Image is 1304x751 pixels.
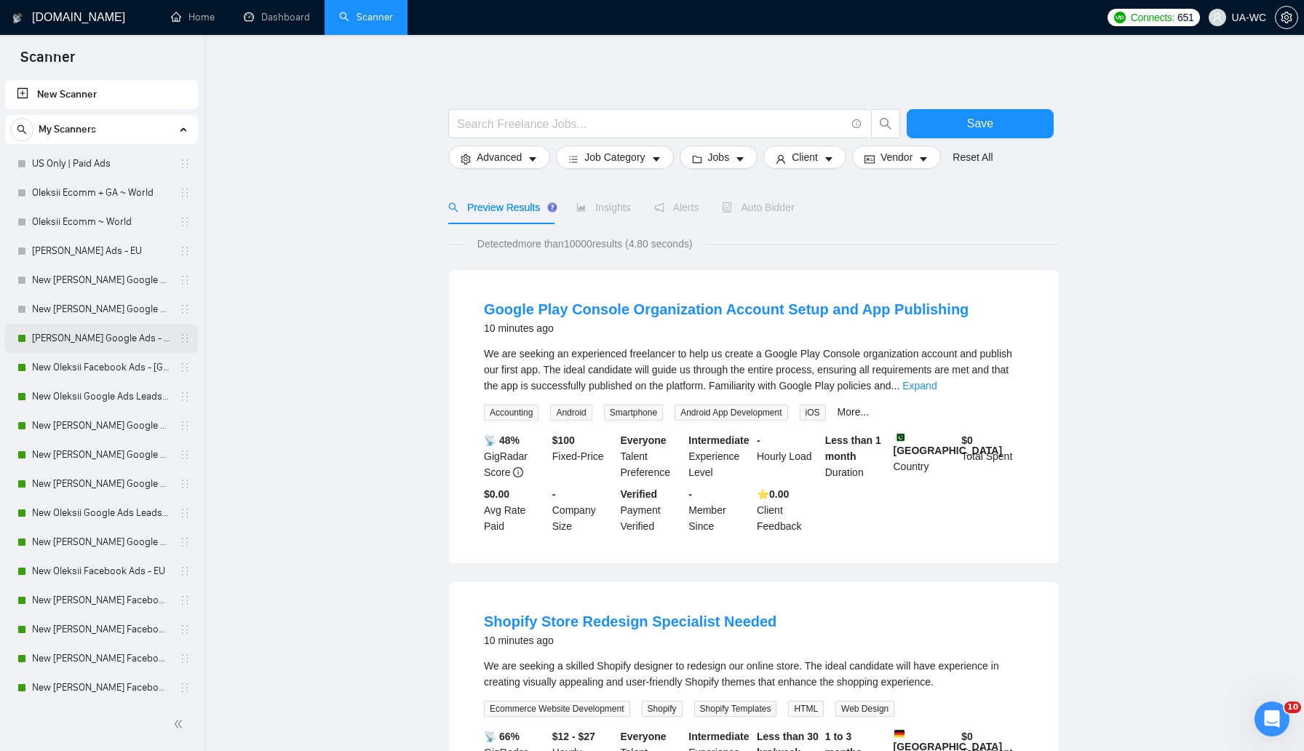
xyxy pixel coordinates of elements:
[32,557,170,586] a: New Oleksii Facebook Ads - EU
[448,146,550,169] button: settingAdvancedcaret-down
[763,146,846,169] button: userClientcaret-down
[32,673,170,702] a: New [PERSON_NAME] Facebook Ads - EU+CH ex Nordic
[675,405,787,421] span: Android App Development
[1114,12,1126,23] img: upwork-logo.png
[484,613,776,629] a: Shopify Store Redesign Specialist Needed
[179,158,191,170] span: holder
[484,348,1012,392] span: We are seeking an experienced freelancer to help us create a Google Play Console organization acc...
[894,432,1003,456] b: [GEOGRAPHIC_DATA]
[880,149,913,165] span: Vendor
[5,80,198,109] li: New Scanner
[32,149,170,178] a: US Only | Paid Ads
[788,701,824,717] span: HTML
[852,119,862,129] span: info-circle
[1131,9,1174,25] span: Connects:
[735,154,745,164] span: caret-down
[448,202,553,213] span: Preview Results
[907,109,1054,138] button: Save
[621,731,667,742] b: Everyone
[654,202,699,213] span: Alerts
[179,449,191,461] span: holder
[179,187,191,199] span: holder
[568,154,579,164] span: bars
[546,201,559,214] div: Tooltip anchor
[902,380,937,392] a: Expand
[32,469,170,498] a: New [PERSON_NAME] Google Ads - [GEOGRAPHIC_DATA]/JP/CN/IL/SG/HK/QA/[GEOGRAPHIC_DATA]
[528,154,538,164] span: caret-down
[17,80,186,109] a: New Scanner
[822,432,891,480] div: Duration
[800,405,826,421] span: iOS
[621,488,658,500] b: Verified
[1275,12,1298,23] a: setting
[1276,12,1297,23] span: setting
[576,202,630,213] span: Insights
[953,149,993,165] a: Reset All
[576,202,587,212] span: area-chart
[549,486,618,534] div: Company Size
[618,432,686,480] div: Talent Preference
[1177,9,1193,25] span: 651
[685,486,754,534] div: Member Since
[680,146,758,169] button: folderJobscaret-down
[556,146,673,169] button: barsJob Categorycaret-down
[1255,702,1289,736] iframe: Intercom live chat
[484,405,538,421] span: Accounting
[448,202,458,212] span: search
[550,405,592,421] span: Android
[824,154,834,164] span: caret-down
[722,202,732,212] span: robot
[179,216,191,228] span: holder
[958,432,1027,480] div: Total Spent
[1284,702,1301,713] span: 10
[244,11,310,23] a: dashboardDashboard
[484,488,509,500] b: $0.00
[871,109,900,138] button: search
[792,149,818,165] span: Client
[179,565,191,577] span: holder
[484,731,520,742] b: 📡 66%
[918,154,929,164] span: caret-down
[32,644,170,673] a: New [PERSON_NAME] Facebook Ads Other non-Specific - [GEOGRAPHIC_DATA]|[GEOGRAPHIC_DATA]
[11,124,33,135] span: search
[654,202,664,212] span: notification
[179,362,191,373] span: holder
[967,114,993,132] span: Save
[32,440,170,469] a: New [PERSON_NAME] Google Ads - AU/[GEOGRAPHIC_DATA]/IR/[GEOGRAPHIC_DATA]/[GEOGRAPHIC_DATA]
[484,658,1024,690] div: We are seeking a skilled Shopify designer to redesign our online store. The ideal candidate will ...
[461,154,471,164] span: setting
[835,701,894,717] span: Web Design
[179,624,191,635] span: holder
[688,731,749,742] b: Intermediate
[708,149,730,165] span: Jobs
[825,434,881,462] b: Less than 1 month
[552,731,595,742] b: $12 - $27
[685,432,754,480] div: Experience Level
[32,207,170,237] a: Oleksii Ecomm ~ World
[179,595,191,606] span: holder
[513,467,523,477] span: info-circle
[32,295,170,324] a: New [PERSON_NAME] Google Ads Other - [GEOGRAPHIC_DATA]|[GEOGRAPHIC_DATA]
[32,615,170,644] a: New [PERSON_NAME] Facebook Ads Other Specific - [GEOGRAPHIC_DATA]|[GEOGRAPHIC_DATA]
[9,47,87,77] span: Scanner
[179,391,191,402] span: holder
[179,303,191,315] span: holder
[757,434,760,446] b: -
[484,434,520,446] b: 📡 48%
[552,434,575,446] b: $ 100
[481,486,549,534] div: Avg Rate Paid
[757,488,789,500] b: ⭐️ 0.00
[688,434,749,446] b: Intermediate
[584,149,645,165] span: Job Category
[642,701,683,717] span: Shopify
[179,478,191,490] span: holder
[457,115,846,133] input: Search Freelance Jobs...
[961,731,973,742] b: $ 0
[484,319,969,337] div: 10 minutes ago
[179,420,191,432] span: holder
[694,701,777,717] span: Shopify Templates
[39,115,96,144] span: My Scanners
[32,178,170,207] a: Oleksii Ecomm + GA ~ World
[179,507,191,519] span: holder
[32,324,170,353] a: [PERSON_NAME] Google Ads - EU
